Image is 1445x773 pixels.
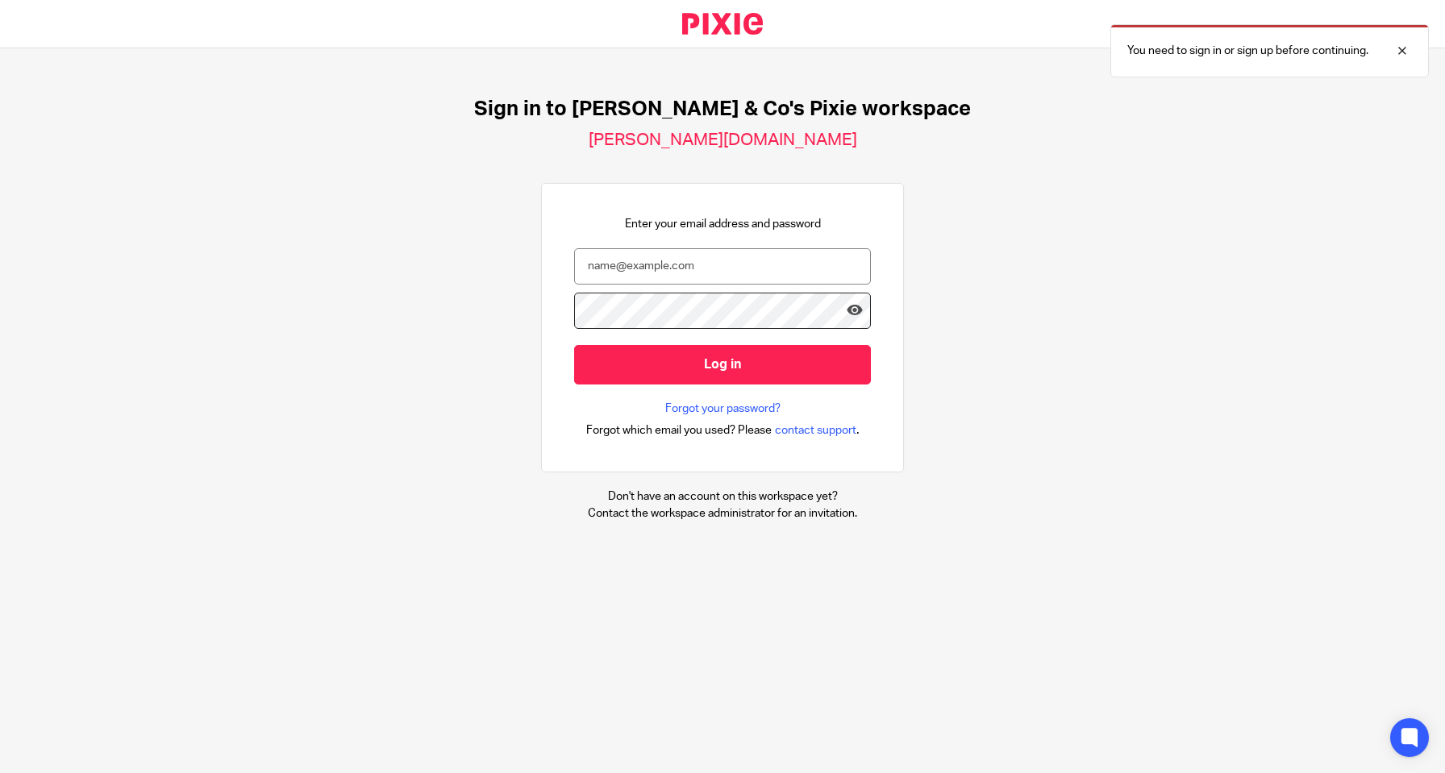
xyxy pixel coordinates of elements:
[589,130,857,151] h2: [PERSON_NAME][DOMAIN_NAME]
[775,422,856,438] span: contact support
[625,216,821,232] p: Enter your email address and password
[588,488,857,505] p: Don't have an account on this workspace yet?
[586,421,860,439] div: .
[474,97,971,122] h1: Sign in to [PERSON_NAME] & Co's Pixie workspace
[586,422,772,438] span: Forgot which email you used? Please
[588,505,857,522] p: Contact the workspace administrator for an invitation.
[574,345,871,384] input: Log in
[665,401,781,417] a: Forgot your password?
[1127,43,1368,59] p: You need to sign in or sign up before continuing.
[574,248,871,285] input: name@example.com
